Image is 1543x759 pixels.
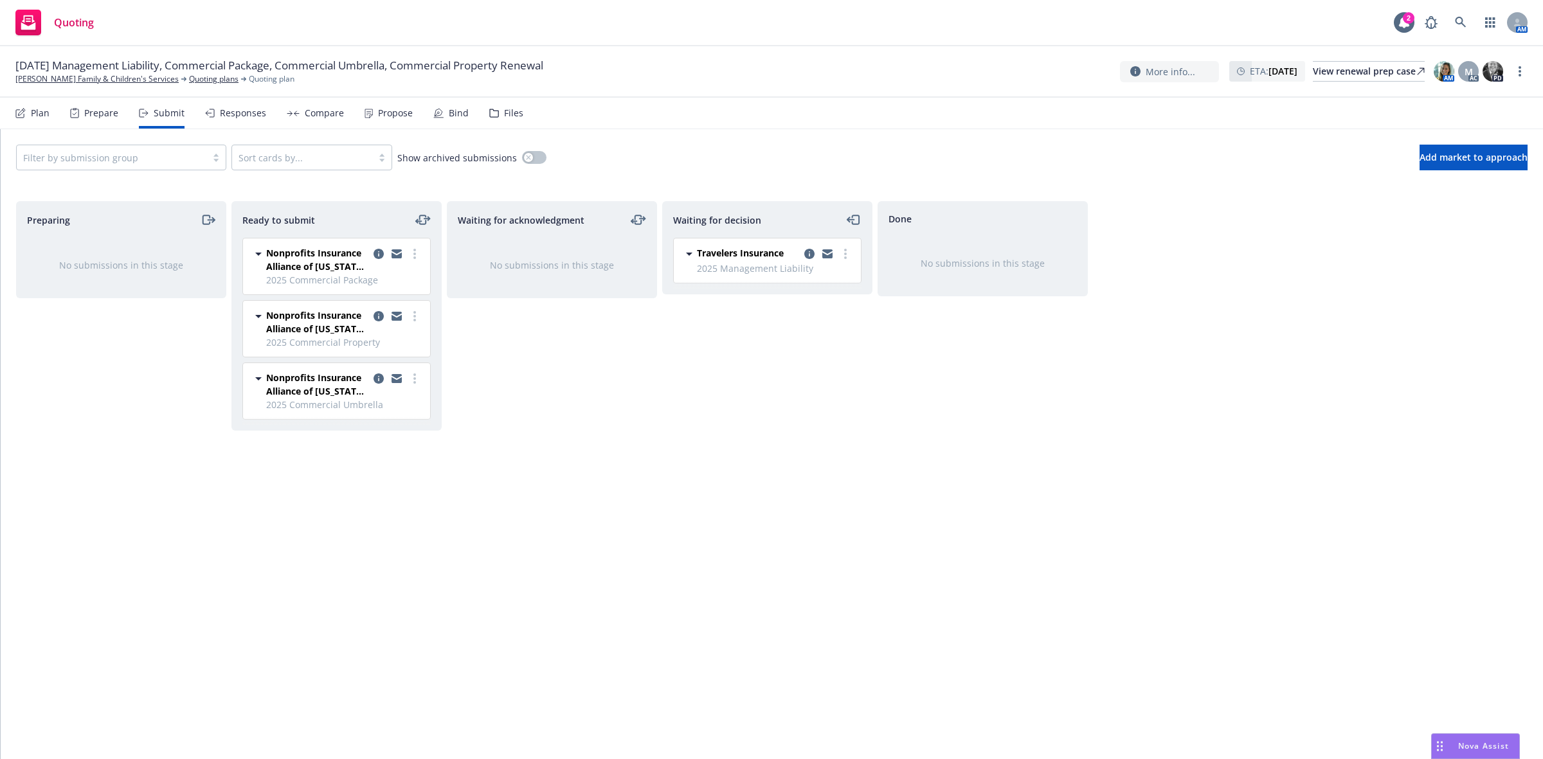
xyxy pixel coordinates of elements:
div: Responses [220,108,266,118]
a: copy logging email [820,246,835,262]
a: more [407,246,422,262]
img: photo [1434,61,1454,82]
span: Waiting for acknowledgment [458,213,584,227]
a: moveLeft [846,212,862,228]
span: Ready to submit [242,213,315,227]
a: copy logging email [802,246,817,262]
a: Switch app [1477,10,1503,35]
a: more [838,246,853,262]
a: more [407,308,422,324]
div: 2 [1403,12,1414,24]
a: Quoting [10,4,99,40]
span: Show archived submissions [397,151,517,165]
a: moveLeftRight [415,212,431,228]
a: more [1512,64,1528,79]
a: copy logging email [371,246,386,262]
div: No submissions in this stage [468,258,636,272]
a: moveLeftRight [631,212,646,228]
div: Prepare [84,108,118,118]
span: 2025 Management Liability [697,262,853,275]
img: photo [1483,61,1503,82]
a: Quoting plans [189,73,239,85]
button: Add market to approach [1420,145,1528,170]
a: copy logging email [371,308,386,324]
span: Done [889,212,912,226]
a: copy logging email [389,371,404,386]
span: 2025 Commercial Umbrella [266,398,422,411]
a: moveRight [200,212,215,228]
div: Bind [449,108,469,118]
a: copy logging email [389,246,404,262]
span: Add market to approach [1420,151,1528,163]
div: Drag to move [1432,734,1448,758]
div: Files [504,108,523,118]
div: No submissions in this stage [37,258,205,272]
strong: [DATE] [1268,65,1297,77]
span: ETA : [1250,64,1297,78]
span: Nonprofits Insurance Alliance of [US_STATE], Inc. (NIAC) [266,246,368,273]
span: 2025 Commercial Property [266,335,422,349]
span: Quoting plan [249,73,294,85]
span: [DATE] Management Liability, Commercial Package, Commercial Umbrella, Commercial Property Renewal [15,58,543,73]
div: Plan [31,108,50,118]
span: Quoting [54,17,94,28]
button: Nova Assist [1431,733,1520,759]
button: More info... [1120,61,1219,82]
a: [PERSON_NAME] Family & Children's Services [15,73,179,85]
span: M [1465,65,1473,78]
a: copy logging email [389,308,404,324]
span: Travelers Insurance [697,246,784,260]
span: 2025 Commercial Package [266,273,422,287]
a: more [407,371,422,386]
span: Nonprofits Insurance Alliance of [US_STATE], Inc. (NIAC) [266,308,368,335]
span: Waiting for decision [673,213,761,227]
a: View renewal prep case [1313,61,1425,82]
a: Report a Bug [1418,10,1444,35]
a: Search [1448,10,1474,35]
div: Submit [154,108,185,118]
div: Propose [378,108,413,118]
div: View renewal prep case [1313,62,1425,81]
span: Nonprofits Insurance Alliance of [US_STATE], Inc. (NIAC) [266,371,368,398]
div: Compare [305,108,344,118]
span: Preparing [27,213,70,227]
div: No submissions in this stage [899,256,1067,270]
a: copy logging email [371,371,386,386]
span: More info... [1146,65,1195,78]
span: Nova Assist [1458,740,1509,751]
